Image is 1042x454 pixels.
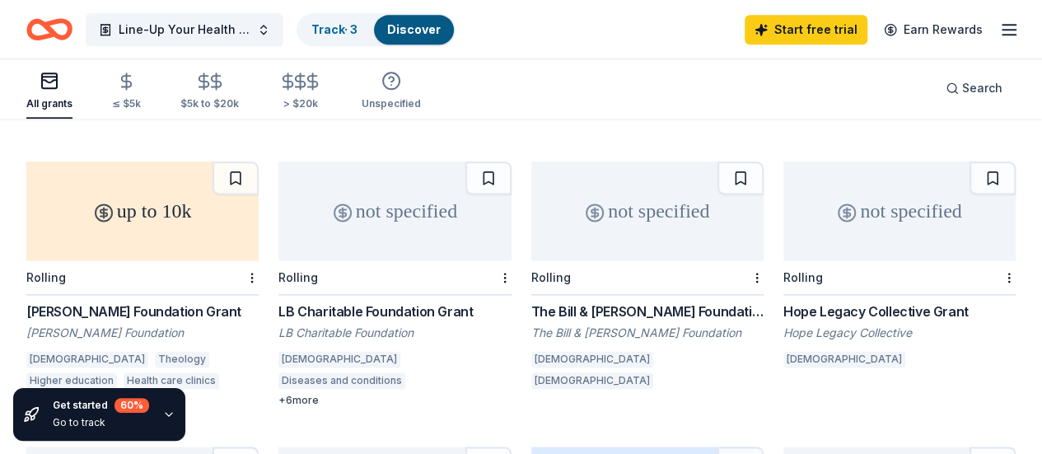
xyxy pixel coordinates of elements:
button: Search [932,72,1016,105]
button: > $20k [278,65,322,119]
a: not specifiedRollingLB Charitable Foundation GrantLB Charitable Foundation[DEMOGRAPHIC_DATA]Disea... [278,161,511,407]
a: up to 10kRolling[PERSON_NAME] Foundation Grant[PERSON_NAME] Foundation[DEMOGRAPHIC_DATA]TheologyH... [26,161,259,407]
button: $5k to $20k [180,65,239,119]
div: Health care clinics [124,372,219,389]
a: Start free trial [745,15,867,44]
button: Line-Up Your Health & Wellness [86,13,283,46]
div: not specified [783,161,1016,260]
button: Track· 3Discover [297,13,456,46]
div: The Bill & [PERSON_NAME] Foundation [531,325,764,341]
button: All grants [26,64,72,119]
a: not specifiedRollingHope Legacy Collective GrantHope Legacy Collective[DEMOGRAPHIC_DATA] [783,161,1016,372]
span: Line-Up Your Health & Wellness [119,20,250,40]
div: [DEMOGRAPHIC_DATA] [783,351,905,367]
div: [PERSON_NAME] Foundation Grant [26,302,259,321]
div: LB Charitable Foundation [278,325,511,341]
div: Higher education [26,372,117,389]
div: Rolling [783,270,823,284]
a: Home [26,10,72,49]
div: Unspecified [362,97,421,110]
div: not specified [531,161,764,260]
div: Get started [53,398,149,413]
a: not specifiedRollingThe Bill & [PERSON_NAME] Foundation GrantThe Bill & [PERSON_NAME] Foundation[... [531,161,764,394]
a: Discover [387,22,441,36]
div: LB Charitable Foundation Grant [278,302,511,321]
div: The Bill & [PERSON_NAME] Foundation Grant [531,302,764,321]
a: Track· 3 [311,22,357,36]
span: Search [962,78,1002,98]
div: > $20k [278,97,322,110]
div: not specified [278,161,511,260]
button: Unspecified [362,64,421,119]
div: Rolling [278,270,318,284]
div: up to 10k [26,161,259,260]
div: Rolling [531,270,571,284]
div: ≤ $5k [112,97,141,110]
a: Earn Rewards [874,15,993,44]
div: 60 % [114,398,149,413]
div: $5k to $20k [180,97,239,110]
div: Go to track [53,416,149,429]
div: + 6 more [278,394,511,407]
div: [DEMOGRAPHIC_DATA] [531,351,653,367]
div: Diseases and conditions [278,372,405,389]
div: All grants [26,97,72,110]
div: Theology [155,351,209,367]
div: Rolling [26,270,66,284]
div: [DEMOGRAPHIC_DATA] [531,372,653,389]
div: Hope Legacy Collective [783,325,1016,341]
div: [DEMOGRAPHIC_DATA] [278,351,400,367]
div: [DEMOGRAPHIC_DATA] [26,351,148,367]
div: Hope Legacy Collective Grant [783,302,1016,321]
div: [PERSON_NAME] Foundation [26,325,259,341]
button: ≤ $5k [112,65,141,119]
